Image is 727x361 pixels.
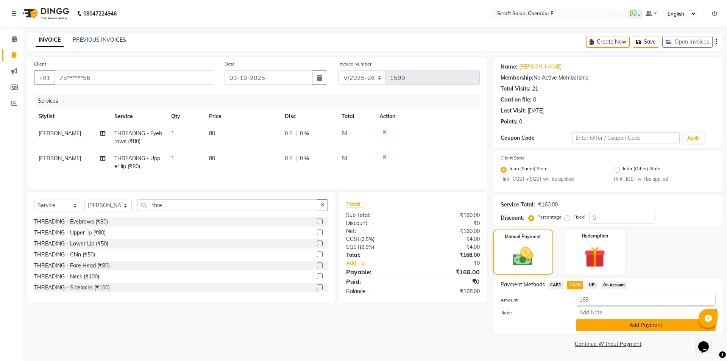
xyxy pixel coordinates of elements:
[340,211,413,219] div: Sub Total:
[114,155,160,170] span: THREADING - Upper lip (₹80)
[601,281,627,289] span: On Account
[114,130,162,145] span: THREADING - Eyebrows (₹80)
[501,74,716,82] div: No Active Membership
[413,243,485,251] div: ₹4.00
[519,118,522,126] div: 0
[340,219,413,227] div: Discount:
[34,61,46,67] label: Client
[300,155,309,163] span: 0 %
[340,277,413,286] div: Paid:
[340,251,413,259] div: Total:
[225,61,235,67] label: Date
[519,63,562,71] a: [PERSON_NAME]
[285,155,292,163] span: 0 F
[34,240,108,248] div: THREADING - Lower Lip (₹50)
[110,108,167,125] th: Service
[501,74,534,82] div: Membership:
[501,201,535,209] div: Service Total:
[527,107,544,115] div: [DATE]
[567,281,583,289] span: CASH
[342,155,348,162] span: 84
[346,244,360,250] span: SGST
[413,227,485,235] div: ₹160.00
[34,229,106,237] div: THREADING - Upper lip (₹80)
[346,200,363,208] span: Total
[340,288,413,295] div: Balance :
[34,273,99,281] div: THREADING - Neck (₹100)
[34,284,110,292] div: THREADING - Sidelocks (₹100)
[346,236,360,242] span: CGST
[510,165,548,174] label: Intra (Same) State
[137,199,317,211] input: Search or Scan
[337,108,375,125] th: Total
[34,218,108,226] div: THREADING - Eyebrows (₹80)
[425,259,485,267] div: ₹0
[413,288,485,295] div: ₹168.00
[413,219,485,227] div: ₹0
[586,36,630,48] button: Create New
[35,94,485,108] div: Services
[167,108,204,125] th: Qty
[340,259,425,267] a: Add Tip
[501,107,526,115] div: Last Visit:
[340,235,413,243] div: ( )
[413,277,485,286] div: ₹0
[39,130,81,137] span: [PERSON_NAME]
[582,233,608,239] label: Redemption
[209,130,215,137] span: 80
[339,61,371,67] label: Invoice Number
[342,130,348,137] span: 84
[501,214,524,222] div: Discount:
[361,244,373,250] span: 2.5%
[633,36,659,48] button: Save
[413,235,485,243] div: ₹4.00
[572,132,680,144] input: Enter Offer / Coupon Code
[34,251,95,259] div: THREADING - Chin (₹50)
[537,214,562,220] label: Percentage
[533,96,536,104] div: 0
[548,281,564,289] span: CARD
[171,130,174,137] span: 1
[501,96,532,104] div: Card on file:
[375,108,480,125] th: Action
[501,85,530,93] div: Total Visits:
[501,155,525,161] label: Client State
[695,331,719,353] iframe: chat widget
[34,262,110,270] div: THREADING - Fore Head (₹80)
[34,108,110,125] th: Stylist
[576,319,716,331] button: Add Payment
[532,85,538,93] div: 21
[413,211,485,219] div: ₹160.00
[413,251,485,259] div: ₹168.00
[73,36,126,43] a: PREVIOUS INVOICES
[209,155,215,162] span: 80
[576,294,716,306] input: Amount
[507,245,540,268] img: _cash.svg
[538,201,558,209] div: ₹160.00
[614,176,716,183] small: Hint : IGST will be applied
[83,3,117,24] b: 08047224946
[295,155,297,163] span: |
[576,306,716,318] input: Add Note
[171,155,174,162] span: 1
[501,118,518,126] div: Points:
[204,108,280,125] th: Price
[362,236,373,242] span: 2.5%
[19,3,71,24] img: logo
[578,244,612,270] img: _gift.svg
[501,63,518,71] div: Name:
[340,267,413,277] div: Payable:
[340,243,413,251] div: ( )
[501,281,545,289] span: Payment Methods
[36,33,64,47] a: INVOICE
[586,281,598,289] span: UPI
[300,130,309,138] span: 0 %
[340,227,413,235] div: Net:
[573,214,585,220] label: Fixed
[495,309,570,316] label: Note:
[623,165,660,174] label: Inter (Other) State
[662,36,713,48] button: Open Invoices
[55,70,213,85] input: Search by Name/Mobile/Email/Code
[495,297,570,303] label: Amount:
[285,130,292,138] span: 0 F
